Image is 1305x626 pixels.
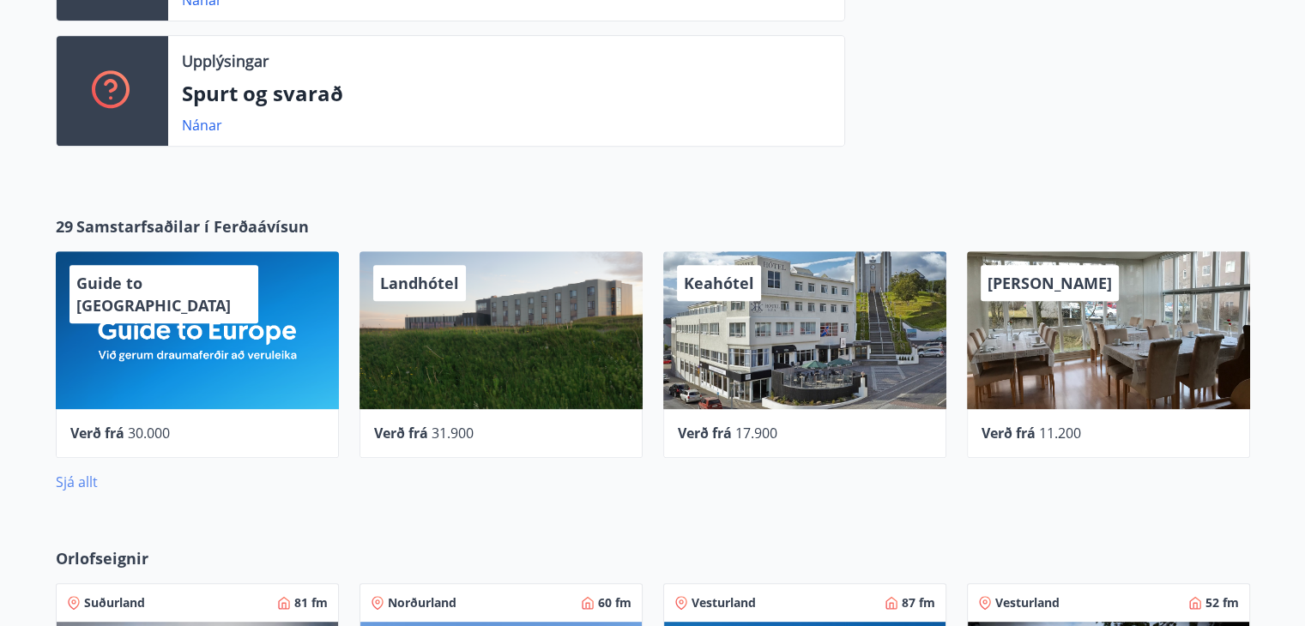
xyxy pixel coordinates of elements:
[56,215,73,238] span: 29
[684,273,754,293] span: Keahótel
[982,424,1036,442] span: Verð frá
[692,594,756,611] span: Vesturland
[374,424,428,442] span: Verð frá
[70,424,124,442] span: Verð frá
[182,50,269,72] p: Upplýsingar
[735,424,777,442] span: 17.900
[1039,424,1081,442] span: 11.200
[84,594,145,611] span: Suðurland
[995,594,1060,611] span: Vesturland
[294,594,328,611] span: 81 fm
[76,273,231,316] span: Guide to [GEOGRAPHIC_DATA]
[128,424,170,442] span: 30.000
[56,547,148,569] span: Orlofseignir
[598,594,631,611] span: 60 fm
[388,594,456,611] span: Norðurland
[902,594,935,611] span: 87 fm
[678,424,732,442] span: Verð frá
[76,215,309,238] span: Samstarfsaðilar í Ferðaávísun
[380,273,459,293] span: Landhótel
[988,273,1112,293] span: [PERSON_NAME]
[1205,594,1239,611] span: 52 fm
[432,424,474,442] span: 31.900
[182,116,222,135] a: Nánar
[56,473,98,491] a: Sjá allt
[182,79,831,108] p: Spurt og svarað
